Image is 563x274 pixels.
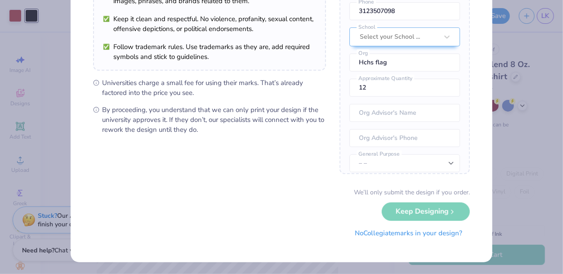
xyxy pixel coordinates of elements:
li: Keep it clean and respectful. No violence, profanity, sexual content, offensive depictions, or po... [103,14,316,34]
input: Phone [349,2,460,20]
button: NoCollegiatemarks in your design? [347,224,470,243]
span: By proceeding, you understand that we can only print your design if the university approves it. I... [102,105,326,135]
input: Org [349,54,460,72]
input: Org Advisor's Phone [349,129,460,147]
span: Universities charge a small fee for using their marks. That’s already factored into the price you... [102,78,326,98]
li: Follow trademark rules. Use trademarks as they are, add required symbols and stick to guidelines. [103,42,316,62]
input: Approximate Quantity [349,79,460,97]
input: Org Advisor's Name [349,104,460,122]
div: We’ll only submit the design if you order. [354,188,470,197]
